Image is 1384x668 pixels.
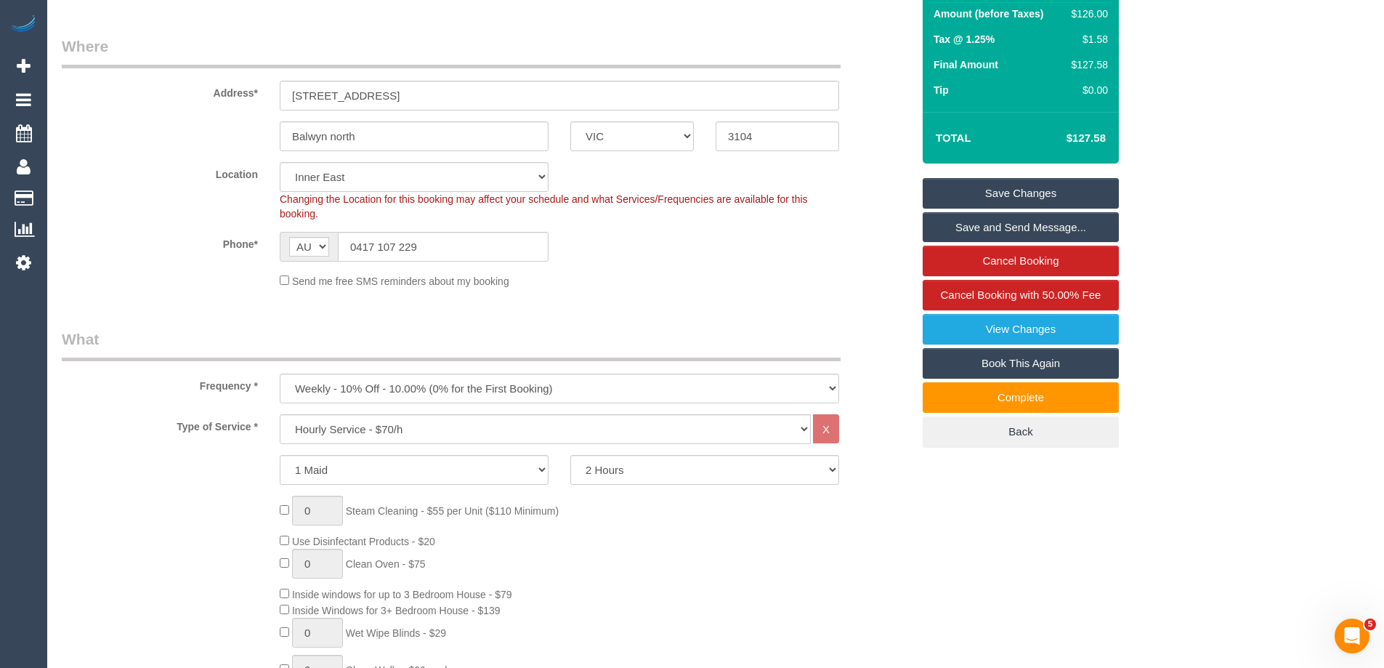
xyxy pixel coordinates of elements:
a: Cancel Booking with 50.00% Fee [923,280,1119,310]
div: $1.58 [1064,32,1108,47]
span: Wet Wipe Blinds - $29 [346,627,446,639]
span: Cancel Booking with 50.00% Fee [941,289,1101,301]
span: Inside windows for up to 3 Bedroom House - $79 [292,589,512,600]
input: Suburb* [280,121,549,151]
span: Inside Windows for 3+ Bedroom House - $139 [292,605,501,616]
a: Complete [923,382,1119,413]
a: Save Changes [923,178,1119,209]
a: Save and Send Message... [923,212,1119,243]
span: Changing the Location for this booking may affect your schedule and what Services/Frequencies are... [280,193,808,220]
legend: Where [62,36,841,68]
a: Back [923,417,1119,447]
label: Type of Service * [51,414,269,434]
legend: What [62,329,841,361]
label: Final Amount [934,57,998,72]
iframe: Intercom live chat [1335,619,1369,653]
a: Cancel Booking [923,246,1119,276]
div: $0.00 [1064,83,1108,97]
span: Use Disinfectant Products - $20 [292,536,435,547]
label: Amount (before Taxes) [934,7,1043,21]
span: Send me free SMS reminders about my booking [292,275,509,287]
a: View Changes [923,314,1119,345]
label: Tax @ 1.25% [934,32,995,47]
label: Location [51,162,269,182]
span: Clean Oven - $75 [346,558,426,570]
img: Automaid Logo [9,15,38,35]
h4: $127.58 [1023,132,1106,145]
label: Address* [51,81,269,100]
input: Phone* [338,232,549,262]
strong: Total [936,132,971,144]
input: Post Code* [716,121,839,151]
span: 5 [1364,619,1376,630]
span: Steam Cleaning - $55 per Unit ($110 Minimum) [346,505,559,517]
div: $127.58 [1064,57,1108,72]
label: Frequency * [51,374,269,393]
a: Book This Again [923,348,1119,379]
label: Phone* [51,232,269,251]
label: Tip [934,83,949,97]
div: $126.00 [1064,7,1108,21]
